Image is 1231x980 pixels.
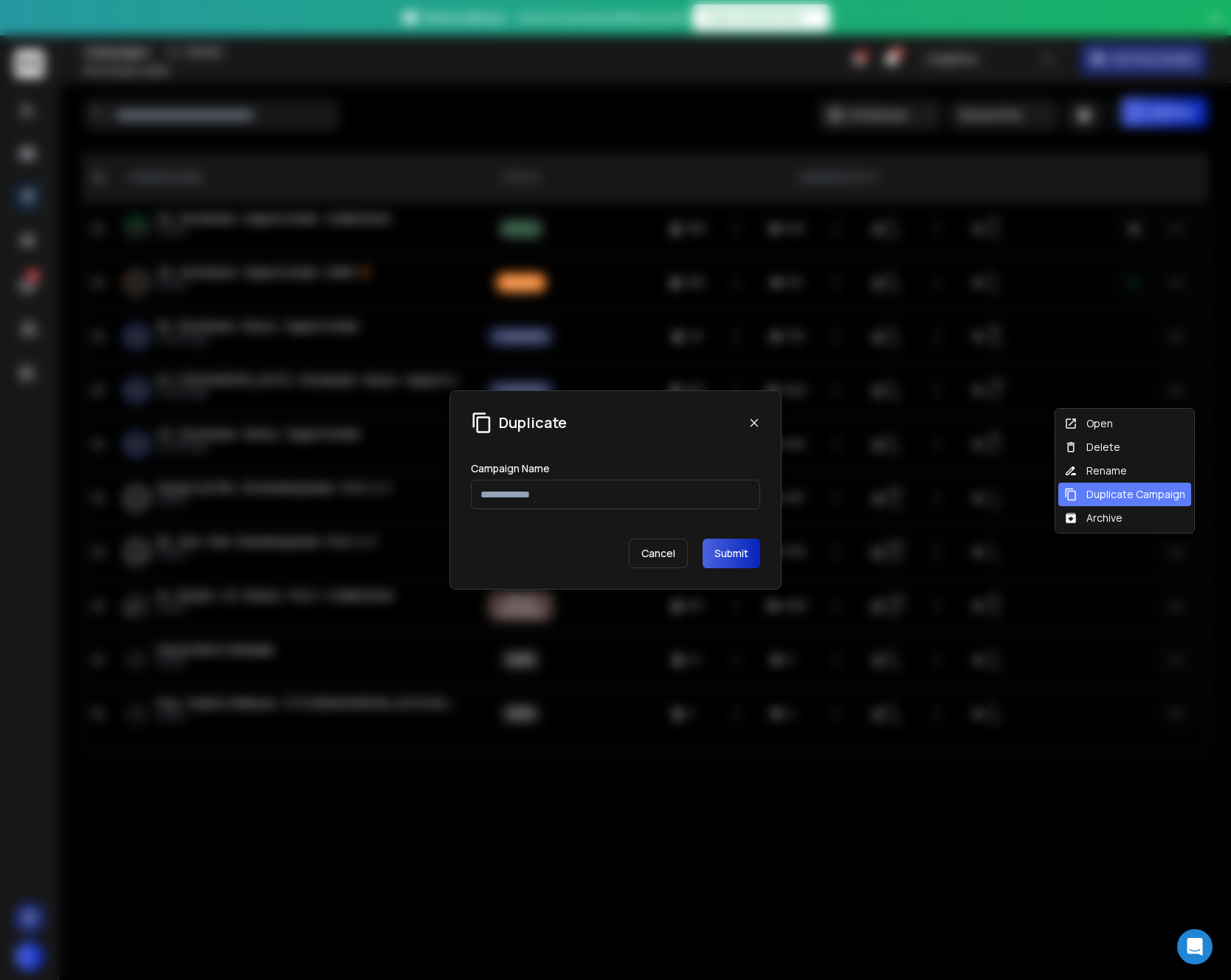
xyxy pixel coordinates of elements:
[1064,440,1120,455] div: Delete
[1064,487,1185,502] div: Duplicate Campaign
[499,413,567,433] h1: Duplicate
[629,539,688,568] p: Cancel
[1177,929,1213,965] div: Open Intercom Messenger
[1064,416,1113,431] div: Open
[471,463,550,474] label: Campaign Name
[1064,463,1127,478] div: Rename
[703,539,760,568] button: Submit
[1064,511,1123,525] div: Archive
